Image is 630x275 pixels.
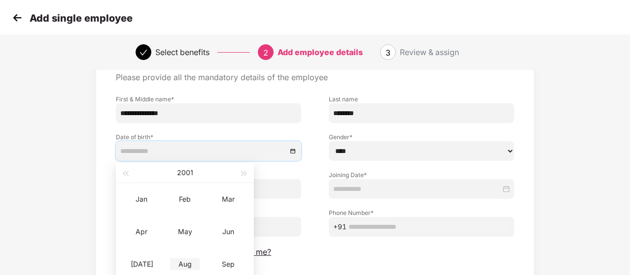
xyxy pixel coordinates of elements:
div: Review & assign [400,44,459,60]
div: Feb [170,193,200,205]
img: svg+xml;base64,PHN2ZyB4bWxucz0iaHR0cDovL3d3dy53My5vcmcvMjAwMC9zdmciIHdpZHRoPSIzMCIgaGVpZ2h0PSIzMC... [10,10,25,25]
label: Gender [329,133,514,141]
td: 2001-05 [163,215,207,248]
div: Jun [213,226,243,238]
label: Last name [329,95,514,103]
div: Select benefits [155,44,210,60]
label: Joining Date [329,171,514,179]
label: First & Middle name [116,95,301,103]
span: check [140,49,147,57]
button: 2001 [177,163,193,183]
div: May [170,226,200,238]
td: 2001-01 [120,183,163,215]
p: Add single employee [30,12,133,24]
span: 3 [385,48,390,58]
label: Date of birth [116,133,301,141]
td: 2001-06 [207,215,250,248]
p: Please provide all the mandatory details of the employee [116,72,514,83]
td: 2001-02 [163,183,207,215]
label: Phone Number [329,209,514,217]
span: 2 [263,48,268,58]
div: Jan [127,193,156,205]
span: +91 [333,221,347,232]
div: Mar [213,193,243,205]
td: 2001-03 [207,183,250,215]
div: Apr [127,226,156,238]
div: Sep [213,258,243,270]
td: 2001-04 [120,215,163,248]
div: [DATE] [127,258,156,270]
div: Aug [170,258,200,270]
div: Add employee details [278,44,363,60]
